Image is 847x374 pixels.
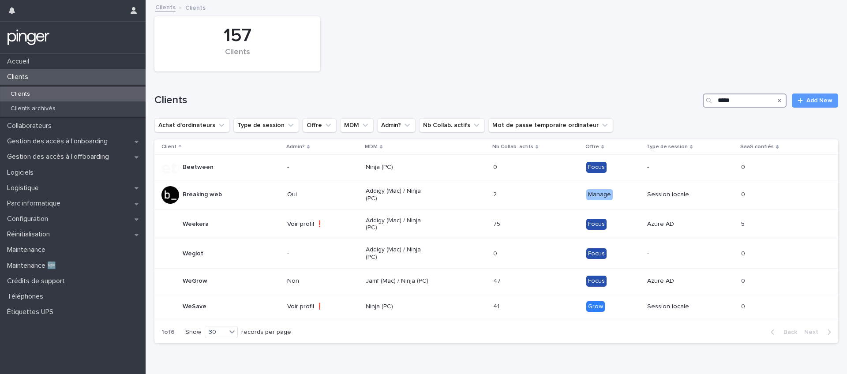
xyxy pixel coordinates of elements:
[287,277,350,285] p: Non
[154,209,838,239] tr: WeekeraVoir profil ❗Addigy (Mac) / Ninja (PC)7575 FocusAzure AD55
[647,277,710,285] p: Azure AD
[154,94,699,107] h1: Clients
[493,248,499,258] p: 0
[703,93,787,108] input: Search
[286,142,305,152] p: Admin?
[741,219,746,228] p: 5
[183,303,206,310] p: WeSave
[493,301,501,310] p: 41
[287,221,350,228] p: Voir profil ❗
[647,303,710,310] p: Session locale
[493,189,498,198] p: 2
[154,118,230,132] button: Achat d'ordinateurs
[169,25,305,47] div: 157
[741,276,747,285] p: 0
[185,329,201,336] p: Show
[4,122,59,130] p: Collaborateurs
[154,294,838,319] tr: WeSaveVoir profil ❗Ninja (PC)4141 GrowSession locale00
[183,250,203,258] p: Weglot
[183,164,214,171] p: Beetween
[647,221,710,228] p: Azure AD
[183,221,209,228] p: Weekera
[741,248,747,258] p: 0
[366,277,429,285] p: Jamf (Mac) / Ninja (PC)
[646,142,688,152] p: Type de session
[741,162,747,171] p: 0
[586,219,607,230] div: Focus
[492,142,533,152] p: Nb Collab. actifs
[154,180,838,209] tr: Breaking webOuiAddigy (Mac) / Ninja (PC)22 ManageSession locale00
[804,329,824,335] span: Next
[303,118,337,132] button: Offre
[647,164,710,171] p: -
[366,217,429,232] p: Addigy (Mac) / Ninja (PC)
[4,73,35,81] p: Clients
[366,187,429,202] p: Addigy (Mac) / Ninja (PC)
[4,262,63,270] p: Maintenance 🆕
[586,189,613,200] div: Manage
[586,162,607,173] div: Focus
[4,153,116,161] p: Gestion des accès à l’offboarding
[419,118,485,132] button: Nb Collab. actifs
[778,329,797,335] span: Back
[764,328,801,336] button: Back
[4,105,63,112] p: Clients archivés
[4,277,72,285] p: Crédits de support
[366,164,429,171] p: Ninja (PC)
[792,93,838,108] a: Add New
[155,2,176,12] a: Clients
[340,118,374,132] button: MDM
[647,191,710,198] p: Session locale
[801,328,838,336] button: Next
[4,292,50,301] p: Téléphones
[4,215,55,223] p: Configuration
[493,276,502,285] p: 47
[4,246,52,254] p: Maintenance
[154,268,838,294] tr: WeGrowNonJamf (Mac) / Ninja (PC)4747 FocusAzure AD00
[287,303,350,310] p: Voir profil ❗
[741,189,747,198] p: 0
[233,118,299,132] button: Type de session
[154,322,182,343] p: 1 of 6
[154,155,838,180] tr: Beetween-Ninja (PC)00 Focus-00
[647,250,710,258] p: -
[493,219,502,228] p: 75
[586,301,605,312] div: Grow
[169,48,305,66] div: Clients
[4,137,115,146] p: Gestion des accès à l’onboarding
[4,57,36,66] p: Accueil
[7,29,50,46] img: mTgBEunGTSyRkCgitkcU
[366,246,429,261] p: Addigy (Mac) / Ninja (PC)
[287,250,350,258] p: -
[586,276,607,287] div: Focus
[161,142,176,152] p: Client
[806,97,832,104] span: Add New
[585,142,599,152] p: Offre
[4,168,41,177] p: Logiciels
[741,301,747,310] p: 0
[4,90,37,98] p: Clients
[4,199,67,208] p: Parc informatique
[241,329,291,336] p: records per page
[4,230,57,239] p: Réinitialisation
[493,162,499,171] p: 0
[183,277,207,285] p: WeGrow
[183,191,222,198] p: Breaking web
[4,308,60,316] p: Étiquettes UPS
[154,239,838,269] tr: Weglot-Addigy (Mac) / Ninja (PC)00 Focus-00
[287,164,350,171] p: -
[740,142,774,152] p: SaaS confiés
[488,118,613,132] button: Mot de passe temporaire ordinateur
[365,142,378,152] p: MDM
[287,191,350,198] p: Oui
[4,184,46,192] p: Logistique
[586,248,607,259] div: Focus
[377,118,416,132] button: Admin?
[366,303,429,310] p: Ninja (PC)
[205,328,226,337] div: 30
[185,2,206,12] p: Clients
